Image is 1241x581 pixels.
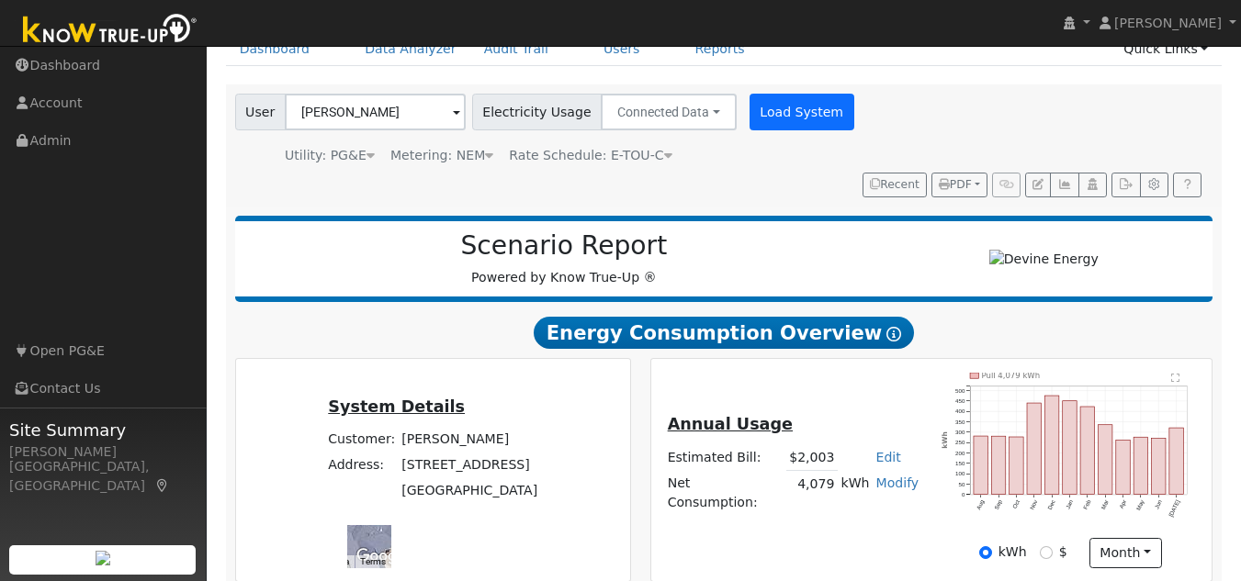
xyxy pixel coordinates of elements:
button: Export Interval Data [1111,173,1140,198]
img: Know True-Up [14,10,207,51]
text: 0 [962,491,965,497]
text: Apr [1118,498,1127,509]
text: Jan [1065,498,1075,510]
input: Select a User [285,94,466,130]
label: $ [1059,542,1067,562]
button: Connected Data [601,94,737,130]
rect: onclick="" [1099,424,1113,494]
text: 200 [955,449,965,455]
td: Net Consumption: [664,471,786,516]
span: Energy Consumption Overview [534,317,914,350]
rect: onclick="" [991,436,1006,495]
text: 350 [955,418,965,424]
a: Map [154,478,171,493]
text: Mar [1100,498,1110,510]
button: Login As [1078,173,1107,198]
rect: onclick="" [1027,403,1042,495]
input: $ [1040,546,1053,559]
img: Devine Energy [989,250,1099,269]
div: Metering: NEM [390,146,493,165]
rect: onclick="" [1063,400,1077,494]
text: 500 [955,386,965,393]
a: Audit Trail [470,32,562,66]
span: Alias: HETOUC [509,148,671,162]
rect: onclick="" [1010,437,1024,495]
u: System Details [328,397,465,416]
div: [PERSON_NAME] [9,442,197,462]
a: Edit [876,450,901,464]
button: Multi-Series Graph [1050,173,1078,198]
text: Nov [1029,497,1039,510]
text: 400 [955,408,965,414]
input: kWh [979,546,992,559]
rect: onclick="" [1134,437,1149,495]
u: Annual Usage [668,415,793,433]
button: Settings [1140,173,1168,198]
a: Terms [360,556,386,566]
text: Aug [975,498,985,510]
button: month [1089,538,1162,569]
a: Data Analyzer [351,32,470,66]
text: Jun [1154,498,1164,510]
rect: onclick="" [1152,438,1167,494]
span: User [235,94,286,130]
a: Dashboard [226,32,324,66]
rect: onclick="" [1169,428,1184,495]
td: Estimated Bill: [664,444,786,471]
button: Edit User [1025,173,1051,198]
div: Powered by Know True-Up ® [244,230,885,287]
a: Reports [682,32,759,66]
a: Help Link [1173,173,1202,198]
span: PDF [939,178,972,191]
rect: onclick="" [1116,440,1131,494]
label: kWh [998,542,1027,562]
rect: onclick="" [974,436,988,495]
text: 100 [955,470,965,476]
text: 50 [958,480,965,486]
text: kWh [941,431,949,449]
rect: onclick="" [1045,396,1060,495]
button: PDF [931,173,987,198]
a: Open this area in Google Maps (opens a new window) [352,544,412,568]
text: 150 [955,460,965,466]
span: Electricity Usage [472,94,602,130]
rect: onclick="" [1080,407,1095,495]
div: Utility: PG&E [285,146,375,165]
text: Oct [1011,498,1021,509]
button: Recent [863,173,927,198]
a: Users [590,32,654,66]
td: [PERSON_NAME] [399,426,541,452]
text: [DATE] [1168,498,1181,518]
img: Google [352,544,412,568]
td: [STREET_ADDRESS] [399,452,541,477]
button: Load System [750,94,854,130]
text:  [1172,373,1180,382]
text: Dec [1046,498,1056,510]
a: Modify [876,475,919,490]
td: Customer: [325,426,399,452]
span: [PERSON_NAME] [1114,16,1222,30]
td: [GEOGRAPHIC_DATA] [399,478,541,504]
i: Show Help [886,327,901,341]
text: Pull 4,079 kWh [981,371,1040,380]
text: 250 [955,439,965,445]
text: 300 [955,429,965,435]
td: $2,003 [786,444,838,471]
div: [GEOGRAPHIC_DATA], [GEOGRAPHIC_DATA] [9,457,197,496]
text: 450 [955,397,965,404]
td: Address: [325,452,399,477]
h2: Scenario Report [254,230,874,262]
td: 4,079 [786,471,838,516]
img: retrieve [96,551,110,565]
td: kWh [838,471,873,516]
text: Sep [993,498,1003,510]
text: Feb [1082,498,1092,510]
text: May [1135,497,1146,510]
a: Quick Links [1110,32,1222,66]
span: Site Summary [9,418,197,442]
